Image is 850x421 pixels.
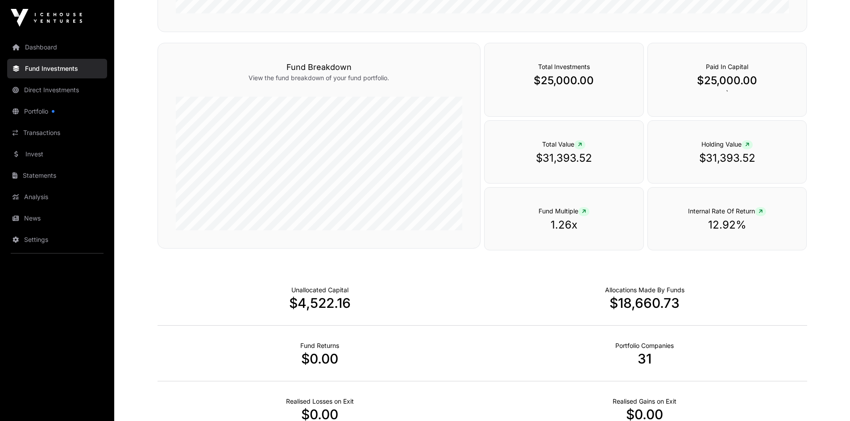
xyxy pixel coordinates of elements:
a: Fund Investments [7,59,107,78]
p: $0.00 [158,351,482,367]
p: $4,522.16 [158,295,482,311]
p: Capital Deployed Into Companies [605,286,684,294]
p: 1.26x [502,218,626,232]
a: Statements [7,166,107,185]
div: ` [647,43,807,117]
a: Dashboard [7,37,107,57]
p: $18,660.73 [482,295,807,311]
p: 31 [482,351,807,367]
p: Net Realised on Positive Exits [613,397,676,406]
a: Portfolio [7,102,107,121]
span: Total Investments [538,63,590,70]
p: Realised Returns from Funds [300,341,339,350]
span: Fund Multiple [539,207,589,215]
p: View the fund breakdown of your fund portfolio. [176,74,462,82]
iframe: Chat Widget [805,378,850,421]
span: Total Value [542,140,585,148]
img: Icehouse Ventures Logo [11,9,82,27]
p: Number of Companies Deployed Into [615,341,674,350]
p: $25,000.00 [666,74,789,88]
a: News [7,208,107,228]
a: Direct Investments [7,80,107,100]
a: Settings [7,230,107,249]
span: Holding Value [701,140,753,148]
p: 12.92% [666,218,789,232]
p: $25,000.00 [502,74,626,88]
a: Invest [7,144,107,164]
a: Transactions [7,123,107,143]
p: Net Realised on Negative Exits [286,397,354,406]
p: $31,393.52 [502,151,626,165]
p: Cash not yet allocated [291,286,348,294]
h3: Fund Breakdown [176,61,462,74]
span: Internal Rate Of Return [688,207,766,215]
p: $31,393.52 [666,151,789,165]
span: Paid In Capital [706,63,748,70]
a: Analysis [7,187,107,207]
